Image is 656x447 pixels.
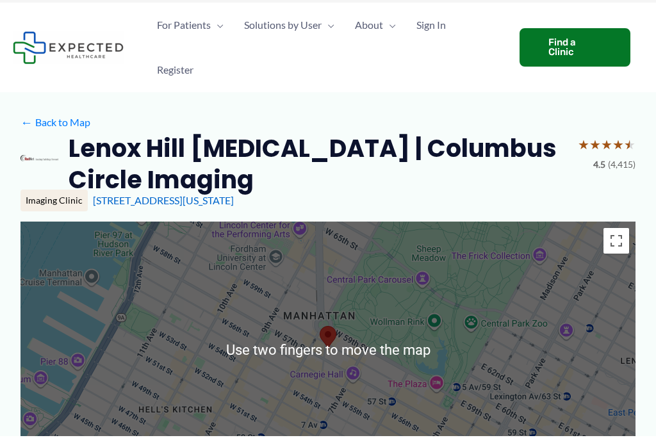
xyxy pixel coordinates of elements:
span: Solutions by User [244,13,322,58]
img: Expected Healthcare Logo - side, dark font, small [13,42,124,75]
span: ★ [624,143,635,167]
a: Register [147,58,204,103]
a: [STREET_ADDRESS][US_STATE] [93,205,234,217]
button: Toggle fullscreen view [603,239,629,264]
span: ★ [612,143,624,167]
a: For PatientsMenu Toggle [147,13,234,58]
a: Sign In [406,13,456,58]
a: Solutions by UserMenu Toggle [234,13,345,58]
a: Find a Clinic [520,39,630,77]
nav: Primary Site Navigation [147,13,507,103]
span: Register [157,58,193,103]
span: ★ [578,143,589,167]
a: ←Back to Map [20,124,90,143]
span: ★ [589,143,601,167]
span: About [355,13,383,58]
span: Menu Toggle [383,13,396,58]
span: ← [20,127,33,139]
span: Menu Toggle [322,13,334,58]
h2: Lenox Hill [MEDICAL_DATA] | Columbus Circle Imaging [69,143,568,207]
span: For Patients [157,13,211,58]
span: ★ [601,143,612,167]
span: 4.5 [593,167,605,184]
div: Imaging Clinic [20,200,88,222]
span: Menu Toggle [211,13,224,58]
a: AboutMenu Toggle [345,13,406,58]
span: Sign In [416,13,446,58]
span: (4,415) [608,167,635,184]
